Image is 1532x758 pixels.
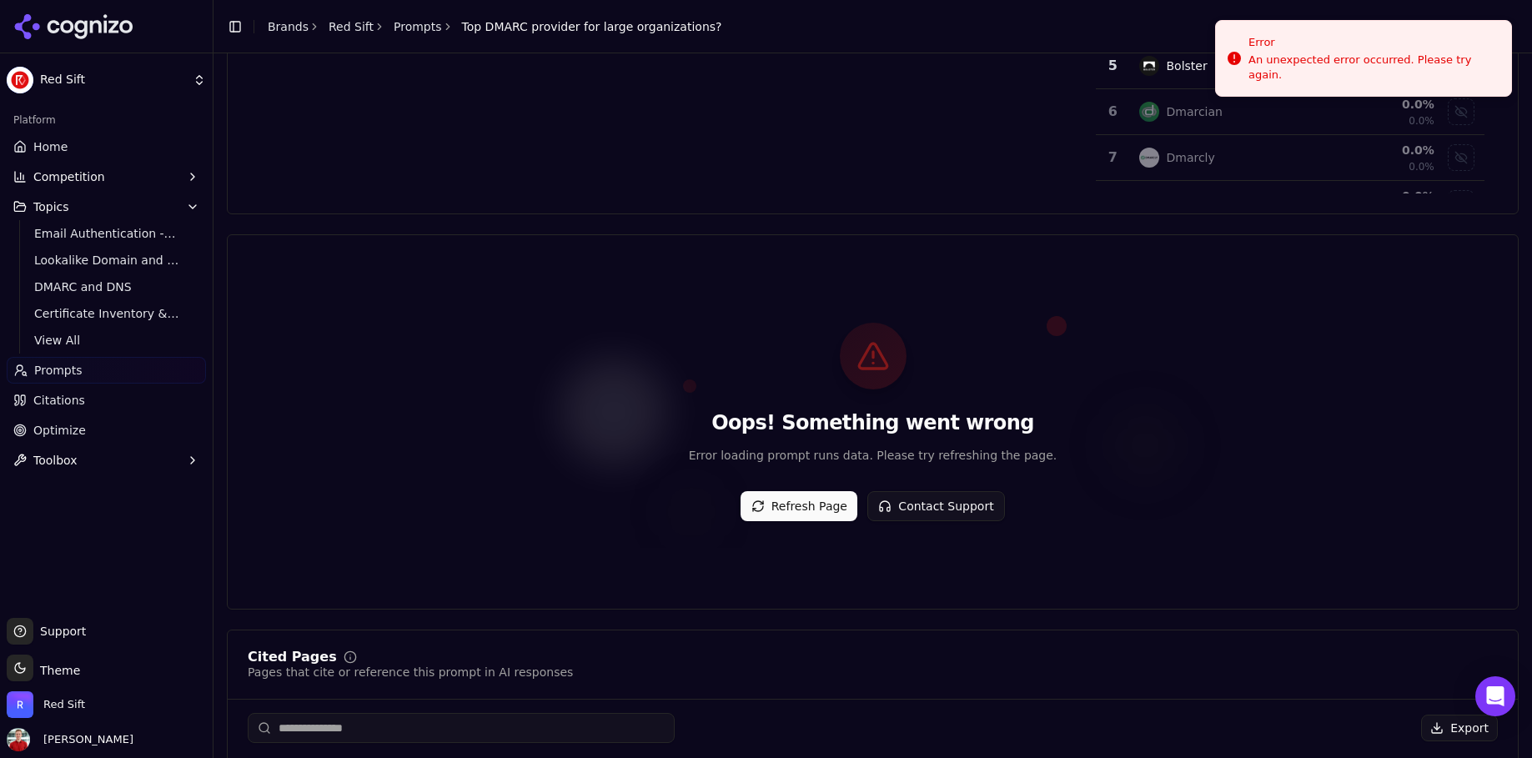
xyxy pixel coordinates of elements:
span: Optimize [33,422,86,439]
div: 0.0 % [1334,96,1434,113]
a: Prompts [394,18,442,35]
span: Theme [33,664,80,677]
div: Platform [7,107,206,133]
tr: 0.0%Show easydmarc data [1096,181,1484,227]
span: DMARC and DNS [34,279,179,295]
span: 0.0% [1409,160,1434,173]
span: Topics [33,198,69,215]
button: Show dmarcian data [1448,98,1474,125]
div: An unexpected error occurred. Please try again. [1248,53,1498,83]
span: Toolbox [33,452,78,469]
div: Bolster [1166,58,1207,74]
tr: 7dmarclyDmarcly0.0%0.0%Show dmarcly data [1096,135,1484,181]
button: Export [1421,715,1498,741]
button: Refresh Page [741,491,857,521]
a: Lookalike Domain and Brand Protection [28,248,186,272]
a: Email Authentication - Top of Funnel [28,222,186,245]
a: Citations [7,387,206,414]
span: Lookalike Domain and Brand Protection [34,252,179,269]
span: Red Sift [40,73,186,88]
img: Red Sift [7,67,33,93]
a: Brands [268,20,309,33]
span: Email Authentication - Top of Funnel [34,225,179,242]
a: Red Sift [329,18,374,35]
div: Error [1248,34,1498,51]
div: Open Intercom Messenger [1475,676,1515,716]
button: Show dmarcly data [1448,144,1474,171]
span: Home [33,138,68,155]
span: Citations [33,392,85,409]
span: View All [34,332,179,349]
div: Cited Pages [248,650,337,664]
button: Toolbox [7,447,206,474]
img: bolster [1139,56,1159,76]
div: 6 [1103,102,1123,122]
button: Topics [7,193,206,220]
button: Contact Support [867,491,1004,521]
div: 7 [1103,148,1123,168]
span: [PERSON_NAME] [37,732,133,747]
button: Open user button [7,728,133,751]
button: Open organization switcher [7,691,85,718]
span: Competition [33,168,105,185]
button: Show easydmarc data [1448,190,1474,217]
img: Jack Lilley [7,728,30,751]
img: Red Sift [7,691,33,718]
div: Dmarcly [1166,149,1214,166]
tr: 6dmarcianDmarcian0.0%0.0%Show dmarcian data [1096,89,1484,135]
a: DMARC and DNS [28,275,186,299]
a: Prompts [7,357,206,384]
div: Dmarcian [1166,103,1222,120]
tr: 5bolsterBolster0.0%0.0%Hide bolster data [1096,43,1484,89]
div: Pages that cite or reference this prompt in AI responses [248,664,573,680]
h2: Oops! Something went wrong [689,409,1057,436]
p: Error loading prompt runs data. Please try refreshing the page. [689,446,1057,465]
a: View All [28,329,186,352]
div: 0.0 % [1334,188,1434,204]
span: Top DMARC provider for large organizations? [462,18,722,35]
span: Support [33,623,86,640]
a: Home [7,133,206,160]
div: 5 [1103,56,1123,76]
div: 0.0 % [1334,142,1434,158]
nav: breadcrumb [268,18,721,35]
span: Certificate Inventory & Monitoring [34,305,179,322]
img: dmarcian [1139,102,1159,122]
span: Red Sift [43,697,85,712]
span: 0.0% [1409,114,1434,128]
button: Competition [7,163,206,190]
a: Optimize [7,417,206,444]
a: Certificate Inventory & Monitoring [28,302,186,325]
span: Prompts [34,362,83,379]
img: dmarcly [1139,148,1159,168]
